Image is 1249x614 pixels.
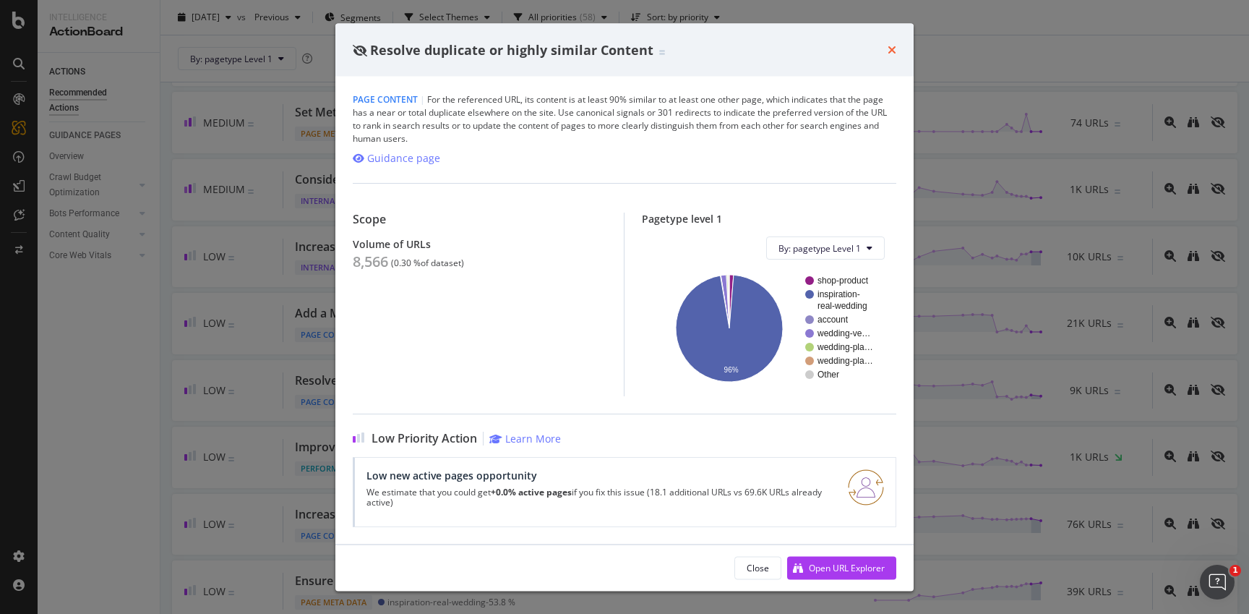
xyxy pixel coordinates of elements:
[787,556,896,579] button: Open URL Explorer
[370,40,653,58] span: Resolve duplicate or highly similar Content
[505,432,561,445] div: Learn More
[747,561,769,574] div: Close
[420,93,425,106] span: |
[817,276,869,286] text: shop-product
[353,151,440,166] a: Guidance page
[367,151,440,166] div: Guidance page
[353,238,606,250] div: Volume of URLs
[778,242,861,254] span: By: pagetype Level 1
[817,356,873,366] text: wedding-pla…
[724,366,739,374] text: 96%
[491,486,572,498] strong: +0.0% active pages
[817,328,870,338] text: wedding-ve…
[766,236,885,260] button: By: pagetype Level 1
[817,289,860,299] text: inspiration-
[353,213,606,226] div: Scope
[817,301,867,311] text: real-wedding
[366,487,830,508] p: We estimate that you could get if you fix this issue (18.1 additional URLs vs 69.6K URLs already ...
[353,93,896,145] div: For the referenced URL, its content is at least 90% similar to at least one other page, which ind...
[817,342,873,352] text: wedding-pla…
[489,432,561,445] a: Learn More
[817,315,849,325] text: account
[391,258,464,268] div: ( 0.30 % of dataset )
[372,432,477,445] span: Low Priority Action
[642,213,896,225] div: Pagetype level 1
[888,40,896,59] div: times
[1200,565,1235,600] iframe: Intercom live chat
[1229,565,1241,576] span: 1
[848,469,884,506] img: RO06QsNG.png
[817,370,839,380] text: Other
[353,44,367,56] div: eye-slash
[335,23,914,591] div: modal
[366,469,830,482] div: Low new active pages opportunity
[734,556,781,579] button: Close
[659,50,665,54] img: Equal
[353,253,388,270] div: 8,566
[353,93,418,106] span: Page Content
[653,271,885,385] svg: A chart.
[809,561,885,574] div: Open URL Explorer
